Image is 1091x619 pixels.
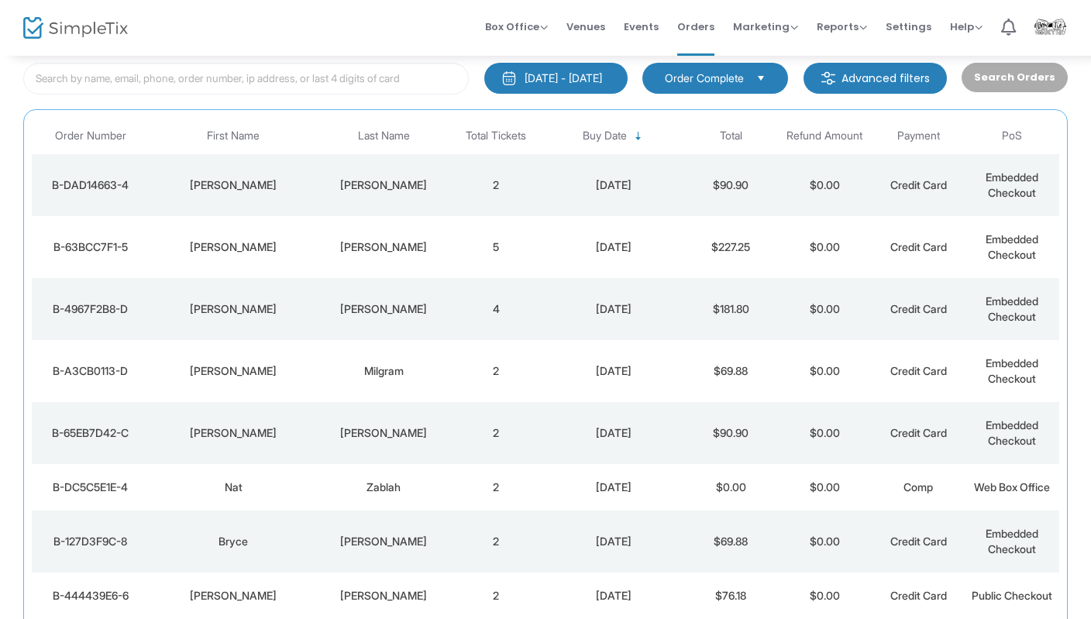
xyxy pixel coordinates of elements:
span: Credit Card [890,426,947,439]
td: $0.00 [778,340,872,402]
button: Select [750,70,772,87]
span: First Name [207,129,260,143]
div: B-65EB7D42-C [36,425,145,441]
span: Comp [903,480,933,493]
div: [DATE] - [DATE] [525,70,602,86]
span: Last Name [358,129,410,143]
div: B-A3CB0113-D [36,363,145,379]
div: Bonar [153,425,314,441]
div: Clement [322,177,446,193]
div: Chan [322,301,446,317]
m-button: Advanced filters [804,63,947,94]
span: Buy Date [583,129,627,143]
td: $90.90 [684,154,778,216]
th: Total Tickets [449,118,543,154]
div: B-DAD14663-4 [36,177,145,193]
div: Nat [153,480,314,495]
div: Bryce [153,534,314,549]
td: 2 [449,573,543,619]
span: Sortable [632,130,645,143]
div: Gowdy [322,534,446,549]
td: $0.00 [778,278,872,340]
img: monthly [501,70,517,86]
span: Embedded Checkout [986,170,1038,199]
span: Credit Card [890,589,947,602]
div: Lipp-Stamp [322,239,446,255]
td: $69.88 [684,511,778,573]
td: 2 [449,402,543,464]
div: 2025-08-19 [547,301,680,317]
span: Credit Card [890,178,947,191]
button: [DATE] - [DATE] [484,63,628,94]
td: 2 [449,464,543,511]
td: $0.00 [778,573,872,619]
span: Credit Card [890,535,947,548]
td: 2 [449,340,543,402]
td: $90.90 [684,402,778,464]
span: Embedded Checkout [986,294,1038,323]
td: 5 [449,216,543,278]
th: Total [684,118,778,154]
td: $0.00 [778,154,872,216]
div: Milgram [322,363,446,379]
td: $227.25 [684,216,778,278]
div: 2025-08-17 [547,588,680,604]
span: Credit Card [890,240,947,253]
td: $69.88 [684,340,778,402]
span: Venues [566,7,605,46]
span: Settings [886,7,931,46]
div: 2025-08-17 [547,534,680,549]
div: B-4967F2B8-D [36,301,145,317]
span: Payment [897,129,940,143]
span: Box Office [485,19,548,34]
div: Arlene [153,177,314,193]
td: $0.00 [778,402,872,464]
div: Vincent [153,301,314,317]
span: Credit Card [890,302,947,315]
div: Zablah [322,480,446,495]
td: $0.00 [778,464,872,511]
div: B-127D3F9C-8 [36,534,145,549]
span: Web Box Office [974,480,1050,493]
td: 2 [449,511,543,573]
td: $0.00 [684,464,778,511]
div: Ng [322,425,446,441]
span: Marketing [733,19,798,34]
div: 2025-08-19 [547,363,680,379]
td: $0.00 [778,216,872,278]
div: Gloria [153,239,314,255]
div: Natalie [153,588,314,604]
input: Search by name, email, phone, order number, ip address, or last 4 digits of card [23,63,469,95]
td: 4 [449,278,543,340]
td: $76.18 [684,573,778,619]
span: Credit Card [890,364,947,377]
div: 2025-08-18 [547,425,680,441]
span: Events [624,7,659,46]
span: PoS [1002,129,1022,143]
td: $0.00 [778,511,872,573]
span: Reports [817,19,867,34]
span: Embedded Checkout [986,232,1038,261]
div: Data table [32,118,1059,619]
span: Embedded Checkout [986,418,1038,447]
td: 2 [449,154,543,216]
div: Ronson [322,588,446,604]
th: Refund Amount [778,118,872,154]
div: 2025-08-19 [547,239,680,255]
span: Order Complete [665,70,744,86]
span: Embedded Checkout [986,356,1038,385]
td: $181.80 [684,278,778,340]
span: Help [950,19,983,34]
div: B-63BCC7F1-5 [36,239,145,255]
span: Embedded Checkout [986,527,1038,555]
div: 2025-08-18 [547,480,680,495]
div: 2025-08-20 [547,177,680,193]
span: Order Number [55,129,126,143]
div: B-444439E6-6 [36,588,145,604]
span: Public Checkout [972,589,1052,602]
div: B-DC5C5E1E-4 [36,480,145,495]
span: Orders [677,7,714,46]
div: Deena [153,363,314,379]
img: filter [821,70,836,86]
